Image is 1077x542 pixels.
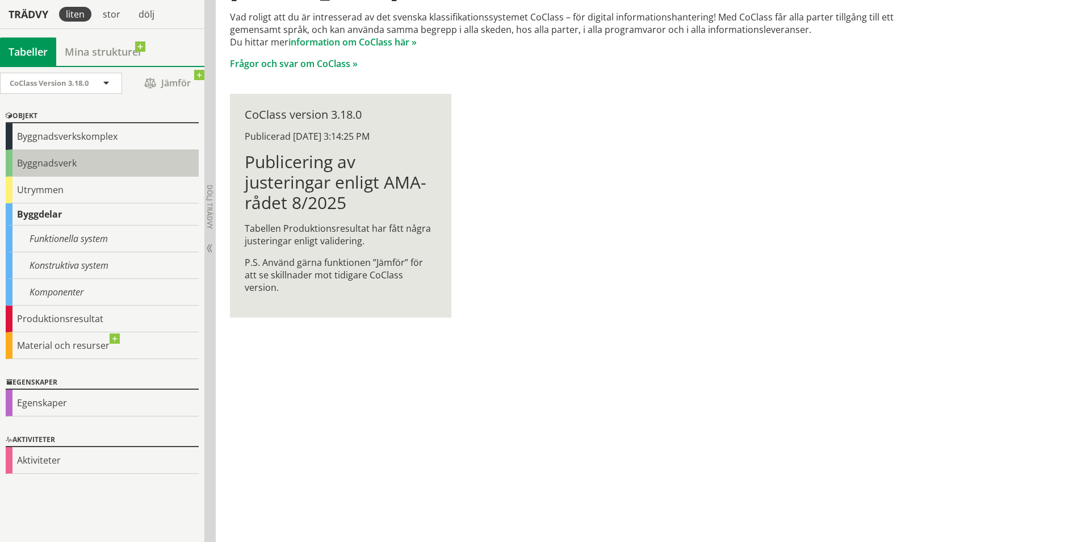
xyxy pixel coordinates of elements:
[132,7,161,22] div: dölj
[6,150,199,177] div: Byggnadsverk
[245,152,436,213] h1: Publicering av justeringar enligt AMA-rådet 8/2025
[6,306,199,332] div: Produktionsresultat
[59,7,91,22] div: liten
[2,8,55,20] div: Trädvy
[6,252,199,279] div: Konstruktiva system
[245,256,436,294] p: P.S. Använd gärna funktionen ”Jämför” för att se skillnader mot tidigare CoClass version.
[245,222,436,247] p: Tabellen Produktionsresultat har fått några justeringar enligt validering.
[6,226,199,252] div: Funktionella system
[133,73,202,93] span: Jämför
[6,332,199,359] div: Material och resurser
[10,78,89,88] span: CoClass Version 3.18.0
[205,185,215,229] span: Dölj trädvy
[6,203,199,226] div: Byggdelar
[6,123,199,150] div: Byggnadsverkskomplex
[245,130,436,143] div: Publicerad [DATE] 3:14:25 PM
[6,177,199,203] div: Utrymmen
[56,37,151,66] a: Mina strukturer
[6,390,199,416] div: Egenskaper
[245,109,436,121] div: CoClass version 3.18.0
[6,433,199,447] div: Aktiviteter
[230,11,928,48] p: Vad roligt att du är intresserad av det svenska klassifikationssystemet CoClass – för digital inf...
[6,447,199,474] div: Aktiviteter
[6,376,199,390] div: Egenskaper
[6,110,199,123] div: Objekt
[288,36,417,48] a: information om CoClass här »
[6,279,199,306] div: Komponenter
[230,57,358,70] a: Frågor och svar om CoClass »
[96,7,127,22] div: stor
